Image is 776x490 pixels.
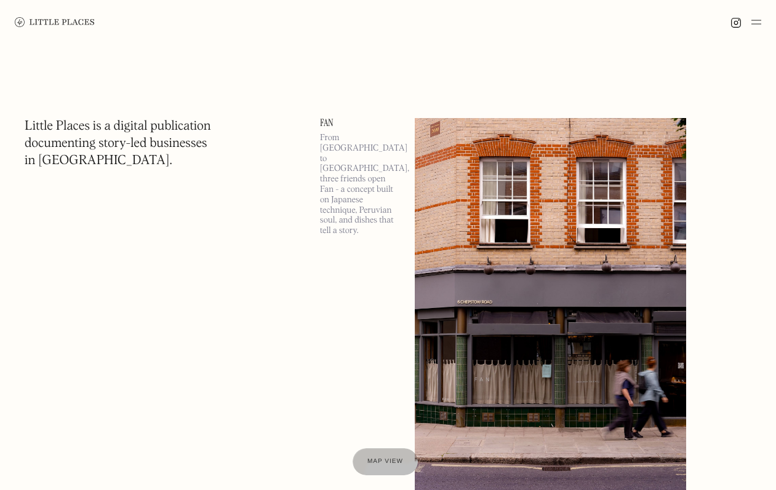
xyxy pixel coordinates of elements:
p: From [GEOGRAPHIC_DATA] to [GEOGRAPHIC_DATA], three friends open Fan - a concept built on Japanese... [320,133,400,236]
a: Fan [320,118,400,128]
a: Map view [353,448,418,475]
span: Map view [367,458,403,465]
h1: Little Places is a digital publication documenting story-led businesses in [GEOGRAPHIC_DATA]. [25,118,211,170]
